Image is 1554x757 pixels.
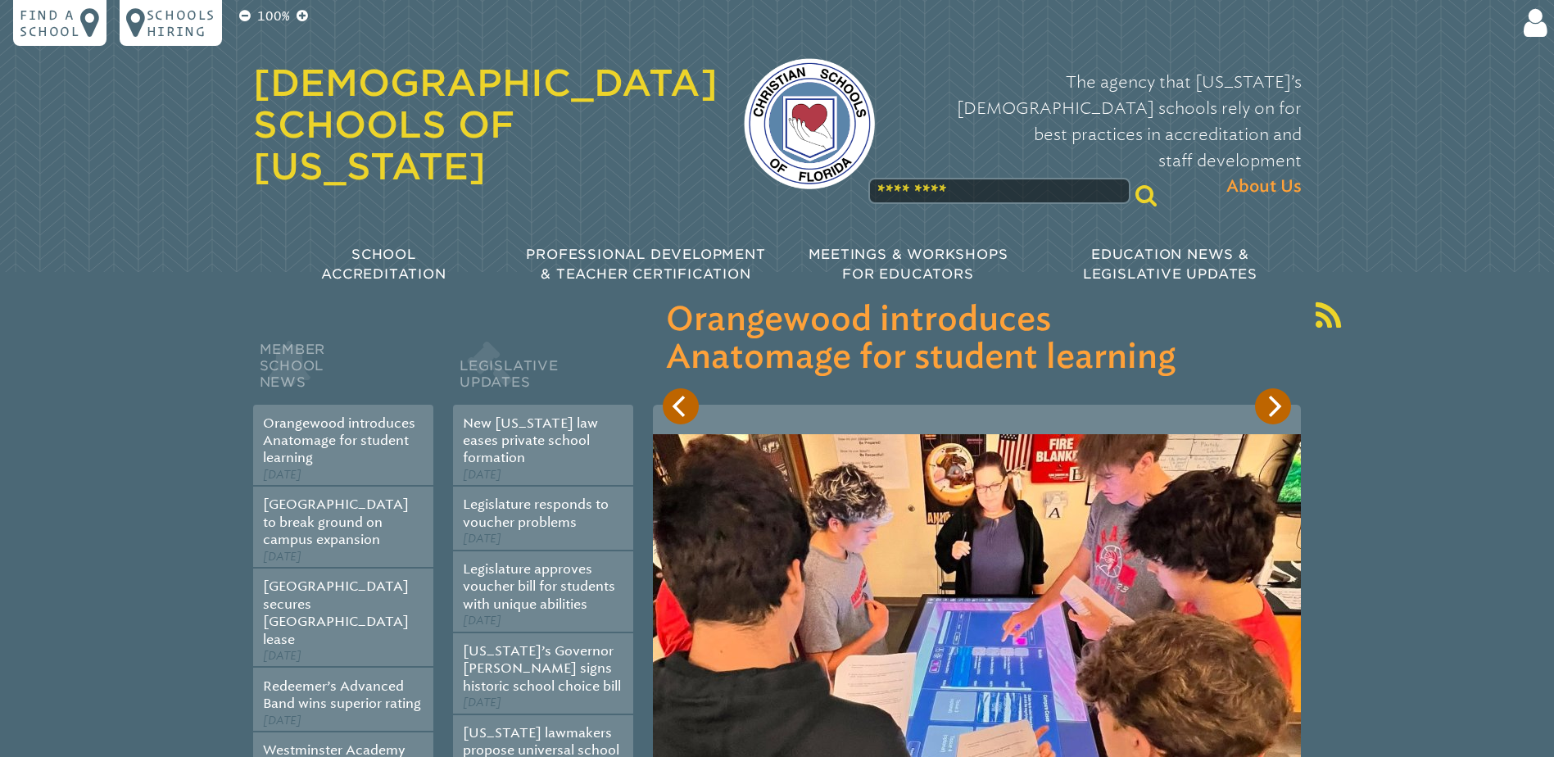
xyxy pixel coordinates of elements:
[263,496,409,547] a: [GEOGRAPHIC_DATA] to break ground on campus expansion
[463,643,621,694] a: [US_STATE]’s Governor [PERSON_NAME] signs historic school choice bill
[253,338,433,405] h2: Member School News
[147,7,215,39] p: Schools Hiring
[463,696,501,709] span: [DATE]
[663,388,699,424] button: Previous
[744,58,875,189] img: csf-logo-web-colors.png
[263,578,409,646] a: [GEOGRAPHIC_DATA] secures [GEOGRAPHIC_DATA] lease
[463,496,609,529] a: Legislature responds to voucher problems
[253,61,718,188] a: [DEMOGRAPHIC_DATA] Schools of [US_STATE]
[254,7,293,26] p: 100%
[1083,247,1257,282] span: Education News & Legislative Updates
[809,247,1008,282] span: Meetings & Workshops for Educators
[453,338,633,405] h2: Legislative Updates
[463,561,615,612] a: Legislature approves voucher bill for students with unique abilities
[463,415,598,466] a: New [US_STATE] law eases private school formation
[263,678,421,711] a: Redeemer’s Advanced Band wins superior rating
[263,415,415,466] a: Orangewood introduces Anatomage for student learning
[263,468,301,482] span: [DATE]
[263,649,301,663] span: [DATE]
[901,69,1302,200] p: The agency that [US_STATE]’s [DEMOGRAPHIC_DATA] schools rely on for best practices in accreditati...
[463,468,501,482] span: [DATE]
[1226,174,1302,200] span: About Us
[263,550,301,564] span: [DATE]
[526,247,765,282] span: Professional Development & Teacher Certification
[1255,388,1291,424] button: Next
[666,301,1288,377] h3: Orangewood introduces Anatomage for student learning
[321,247,446,282] span: School Accreditation
[463,614,501,628] span: [DATE]
[20,7,80,39] p: Find a school
[263,714,301,728] span: [DATE]
[463,532,501,546] span: [DATE]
